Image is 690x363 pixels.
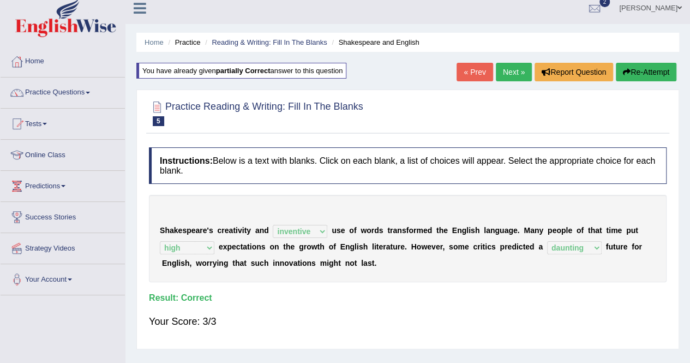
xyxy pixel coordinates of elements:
b: e [290,242,295,251]
div: You have already given answer to this question [136,63,346,79]
b: p [548,226,553,235]
b: t [482,242,485,251]
b: t [241,242,243,251]
b: o [202,259,207,267]
button: Re-Attempt [616,63,676,81]
h2: Practice Reading & Writing: Fill In The Blanks [149,99,363,126]
b: v [238,226,242,235]
b: e [617,226,622,235]
b: o [556,226,561,235]
b: s [251,259,255,267]
b: , [190,259,192,267]
b: o [307,242,311,251]
b: l [361,259,363,267]
b: n [219,259,224,267]
b: t [233,226,236,235]
b: y [247,226,251,235]
b: r [209,259,212,267]
b: o [302,259,307,267]
b: d [374,226,379,235]
b: o [284,259,289,267]
b: g [224,259,229,267]
b: t [436,226,439,235]
b: a [239,259,244,267]
b: t [283,242,286,251]
b: e [427,242,431,251]
a: Success Stories [1,202,125,229]
b: l [372,242,374,251]
b: o [349,226,354,235]
a: Online Class [1,140,125,167]
b: n [345,242,350,251]
b: t [317,242,320,251]
b: a [255,226,260,235]
b: e [191,226,196,235]
b: h [264,259,269,267]
b: t [244,226,247,235]
b: g [172,259,177,267]
b: n [275,259,280,267]
b: p [626,226,631,235]
b: l [176,259,178,267]
b: f [354,226,357,235]
b: s [471,226,475,235]
b: e [513,226,518,235]
b: o [409,226,413,235]
b: S [160,226,165,235]
b: i [217,259,219,267]
b: h [475,226,480,235]
b: M [524,226,530,235]
b: e [568,226,572,235]
b: u [500,226,505,235]
b: h [590,226,595,235]
b: H [411,242,417,251]
b: a [195,226,200,235]
b: g [495,226,500,235]
b: e [443,226,448,235]
b: t [606,226,609,235]
b: g [329,259,334,267]
b: h [363,242,368,251]
b: w [421,242,427,251]
b: s [491,242,496,251]
b: n [345,259,350,267]
b: r [304,242,307,251]
b: o [453,242,458,251]
b: n [307,259,311,267]
h4: Below is a text with blanks. Click on each blank, a list of choices will appear. Select the appro... [149,147,667,184]
b: c [260,259,264,267]
b: r [221,226,224,235]
b: e [436,242,440,251]
b: m [611,226,617,235]
b: c [519,242,523,251]
b: i [300,259,302,267]
b: s [337,226,341,235]
b: c [473,242,477,251]
b: i [357,242,359,251]
b: h [185,259,190,267]
b: l [566,226,568,235]
b: w [311,242,317,251]
b: t [355,259,357,267]
b: t [338,259,341,267]
b: s [182,226,187,235]
div: Your Score: 3/3 [149,308,667,335]
b: c [217,226,221,235]
b: i [236,226,238,235]
b: s [181,259,185,267]
b: r [207,259,209,267]
b: w [196,259,202,267]
b: partially correct [216,67,271,75]
b: a [486,226,490,235]
b: p [227,242,232,251]
b: f [581,226,584,235]
b: s [311,259,316,267]
b: h [439,226,443,235]
b: x [223,242,227,251]
b: e [178,226,183,235]
b: e [341,226,345,235]
b: s [379,226,383,235]
b: a [530,226,535,235]
b: t [376,242,379,251]
b: f [333,242,336,251]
